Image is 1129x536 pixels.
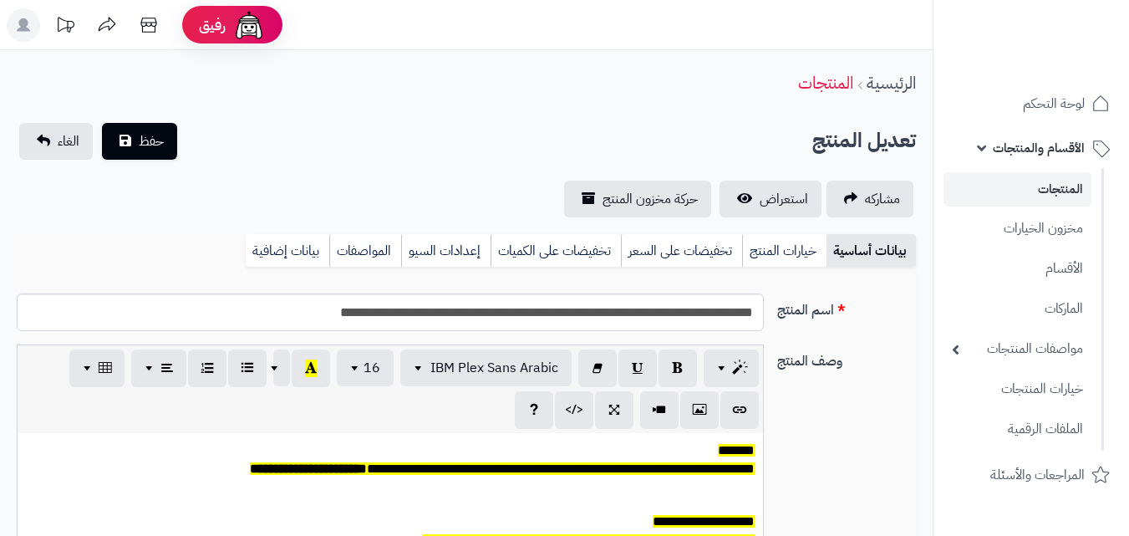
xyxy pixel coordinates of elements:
span: حركة مخزون المنتج [603,189,698,209]
a: الماركات [943,291,1091,327]
a: الرئيسية [867,70,916,95]
span: مشاركه [865,189,900,209]
a: الغاء [19,123,93,160]
span: 16 [364,358,380,378]
a: استعراض [720,181,821,217]
button: حفظ [102,123,177,160]
a: إعدادات السيو [401,234,491,268]
a: المواصفات [329,234,401,268]
a: الملفات الرقمية [943,411,1091,447]
span: لوحة التحكم [1023,92,1085,115]
a: بيانات أساسية [826,234,916,268]
a: تخفيضات على السعر [621,234,742,268]
button: IBM Plex Sans Arabic [400,350,572,386]
img: ai-face.png [232,8,266,42]
a: مخزون الخيارات [943,211,1091,247]
span: حفظ [139,131,164,151]
a: مشاركه [826,181,913,217]
a: المنتجات [943,172,1091,207]
span: المراجعات والأسئلة [990,463,1085,487]
a: المراجعات والأسئلة [943,455,1119,495]
a: المنتجات [798,70,853,95]
a: الأقسام [943,251,1091,287]
a: حركة مخزون المنتج [564,181,711,217]
h2: تعديل المنتج [812,124,916,158]
span: الغاء [58,131,79,151]
a: خيارات المنتجات [943,371,1091,407]
a: خيارات المنتج [742,234,826,268]
span: الأقسام والمنتجات [993,136,1085,160]
span: رفيق [199,15,226,35]
label: اسم المنتج [770,294,923,320]
a: بيانات إضافية [246,234,329,268]
a: تحديثات المنصة [44,8,86,46]
img: logo-2.png [1015,37,1113,72]
label: وصف المنتج [770,345,923,371]
button: 16 [337,350,394,386]
a: مواصفات المنتجات [943,331,1091,367]
span: استعراض [760,189,808,209]
span: IBM Plex Sans Arabic [430,358,558,378]
a: تخفيضات على الكميات [491,234,621,268]
a: لوحة التحكم [943,84,1119,124]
